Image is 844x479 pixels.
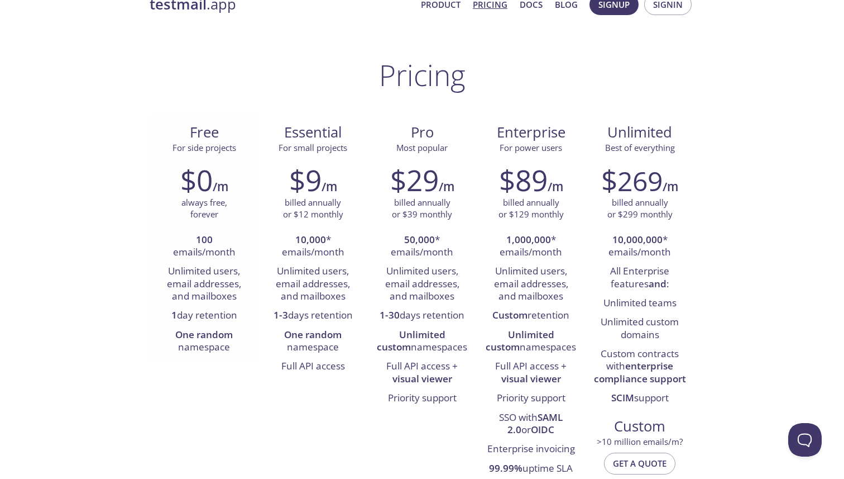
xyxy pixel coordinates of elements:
li: * emails/month [485,231,577,263]
li: Unlimited users, email addresses, and mailboxes [158,262,250,306]
li: Priority support [376,389,468,408]
li: Priority support [485,389,577,408]
li: uptime SLA [485,459,577,478]
li: Custom contracts with [594,345,686,389]
span: For power users [500,142,562,153]
span: Unlimited [607,122,672,142]
strong: visual viewer [501,372,561,385]
strong: One random [175,328,233,341]
h6: /m [322,177,337,196]
span: 269 [617,163,663,199]
strong: 50,000 [404,233,435,246]
li: Unlimited teams [594,294,686,313]
span: Best of everything [605,142,675,153]
button: Get a quote [604,453,675,474]
p: always free, forever [181,197,227,221]
h2: $89 [499,163,548,197]
li: namespace [267,326,359,358]
h2: $ [601,163,663,197]
strong: Custom [492,309,527,321]
li: Unlimited users, email addresses, and mailboxes [267,262,359,306]
li: Full API access [267,357,359,376]
strong: visual viewer [392,372,452,385]
strong: 10,000,000 [612,233,663,246]
p: billed annually or $129 monthly [498,197,564,221]
li: day retention [158,306,250,325]
li: namespaces [376,326,468,358]
li: * emails/month [594,231,686,263]
h1: Pricing [379,58,466,92]
iframe: Help Scout Beacon - Open [788,423,822,457]
li: Full API access + [485,357,577,389]
strong: 1-3 [274,309,288,321]
h2: $29 [390,163,439,197]
p: billed annually or $299 monthly [607,197,673,221]
strong: 10,000 [295,233,326,246]
li: days retention [267,306,359,325]
h2: $9 [289,163,322,197]
span: Most popular [396,142,448,153]
li: Unlimited users, email addresses, and mailboxes [485,262,577,306]
li: namespace [158,326,250,358]
h6: /m [663,177,678,196]
span: Get a quote [613,456,666,471]
li: SSO with or [485,409,577,440]
strong: Unlimited custom [486,328,554,353]
h6: /m [213,177,228,196]
span: Enterprise [486,123,577,142]
span: > 10 million emails/m? [597,436,683,447]
li: Unlimited custom domains [594,313,686,345]
strong: 1,000,000 [506,233,551,246]
h6: /m [439,177,454,196]
span: Pro [376,123,467,142]
strong: and [649,277,666,290]
h6: /m [548,177,563,196]
p: billed annually or $12 monthly [283,197,343,221]
li: Full API access + [376,357,468,389]
strong: One random [284,328,342,341]
span: For small projects [279,142,347,153]
strong: Unlimited custom [377,328,445,353]
strong: SCIM [611,391,634,404]
li: support [594,389,686,408]
li: All Enterprise features : [594,262,686,294]
li: namespaces [485,326,577,358]
strong: 99.99% [489,462,522,475]
strong: enterprise compliance support [594,359,686,385]
li: retention [485,306,577,325]
li: Unlimited users, email addresses, and mailboxes [376,262,468,306]
span: Essential [267,123,358,142]
li: days retention [376,306,468,325]
li: emails/month [158,231,250,263]
h2: $0 [180,163,213,197]
li: * emails/month [267,231,359,263]
strong: 1 [171,309,177,321]
strong: OIDC [531,423,554,436]
strong: 100 [196,233,213,246]
p: billed annually or $39 monthly [392,197,452,221]
strong: SAML 2.0 [507,411,563,436]
li: Enterprise invoicing [485,440,577,459]
li: * emails/month [376,231,468,263]
span: For side projects [172,142,236,153]
strong: 1-30 [380,309,400,321]
span: Free [159,123,250,142]
span: Custom [594,417,685,436]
